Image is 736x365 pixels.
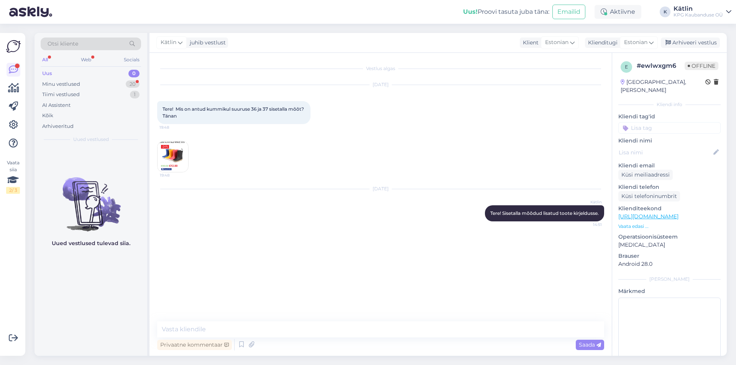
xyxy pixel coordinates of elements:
div: Proovi tasuta juba täna: [463,7,549,16]
span: Estonian [545,38,568,47]
div: juhib vestlust [187,39,226,47]
div: Arhiveeritud [42,123,74,130]
p: Kliendi telefon [618,183,721,191]
input: Lisa tag [618,122,721,134]
div: Aktiivne [595,5,641,19]
span: Kätlin [161,38,176,47]
span: 14:51 [573,222,602,228]
img: Askly Logo [6,39,21,54]
div: [DATE] [157,81,604,88]
div: 0 [128,70,140,77]
div: Vestlus algas [157,65,604,72]
div: K [660,7,670,17]
div: 20 [126,80,140,88]
p: Märkmed [618,287,721,295]
div: Privaatne kommentaar [157,340,232,350]
div: [GEOGRAPHIC_DATA], [PERSON_NAME] [621,78,705,94]
p: [MEDICAL_DATA] [618,241,721,249]
p: Uued vestlused tulevad siia. [52,239,130,247]
div: Klient [520,39,539,47]
p: Kliendi tag'id [618,113,721,121]
div: 2 / 3 [6,187,20,194]
a: [URL][DOMAIN_NAME] [618,213,678,220]
span: Saada [579,341,601,348]
img: Attachment [158,141,188,172]
span: Estonian [624,38,647,47]
div: KPG Kaubanduse OÜ [674,12,723,18]
img: No chats [34,164,147,232]
p: Brauser [618,252,721,260]
a: KätlinKPG Kaubanduse OÜ [674,6,731,18]
div: Klienditugi [585,39,618,47]
div: Tiimi vestlused [42,91,80,98]
div: Küsi telefoninumbrit [618,191,680,201]
div: All [41,55,49,65]
div: Uus [42,70,52,77]
input: Lisa nimi [619,148,712,157]
div: AI Assistent [42,101,71,109]
span: e [625,64,628,70]
div: Minu vestlused [42,80,80,88]
p: Operatsioonisüsteem [618,233,721,241]
p: Android 28.0 [618,260,721,268]
span: Uued vestlused [73,136,109,143]
div: Küsi meiliaadressi [618,170,673,180]
p: Kliendi nimi [618,137,721,145]
div: Arhiveeri vestlus [661,38,720,48]
span: Tere! Mis on antud kummikul suuruse 36 ja 37 sisetalla mõõt? Tänan [163,106,305,119]
p: Kliendi email [618,162,721,170]
div: Kätlin [674,6,723,12]
div: [PERSON_NAME] [618,276,721,283]
div: [DATE] [157,185,604,192]
div: Kliendi info [618,101,721,108]
span: Otsi kliente [48,40,78,48]
button: Emailid [552,5,585,19]
p: Vaata edasi ... [618,223,721,230]
span: Offline [685,62,718,70]
p: Klienditeekond [618,205,721,213]
div: Vaata siia [6,159,20,194]
b: Uus! [463,8,478,15]
span: Kätlin [573,199,602,205]
div: # ewlwxgm6 [637,61,685,70]
div: Kõik [42,112,53,119]
span: Tere! Sisetalla mõõdud lisatud toote kirjeldusse. [490,210,599,216]
div: Socials [122,55,141,65]
div: Web [79,55,93,65]
span: 19:48 [160,172,189,178]
span: 19:48 [159,124,188,130]
div: 1 [130,91,140,98]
